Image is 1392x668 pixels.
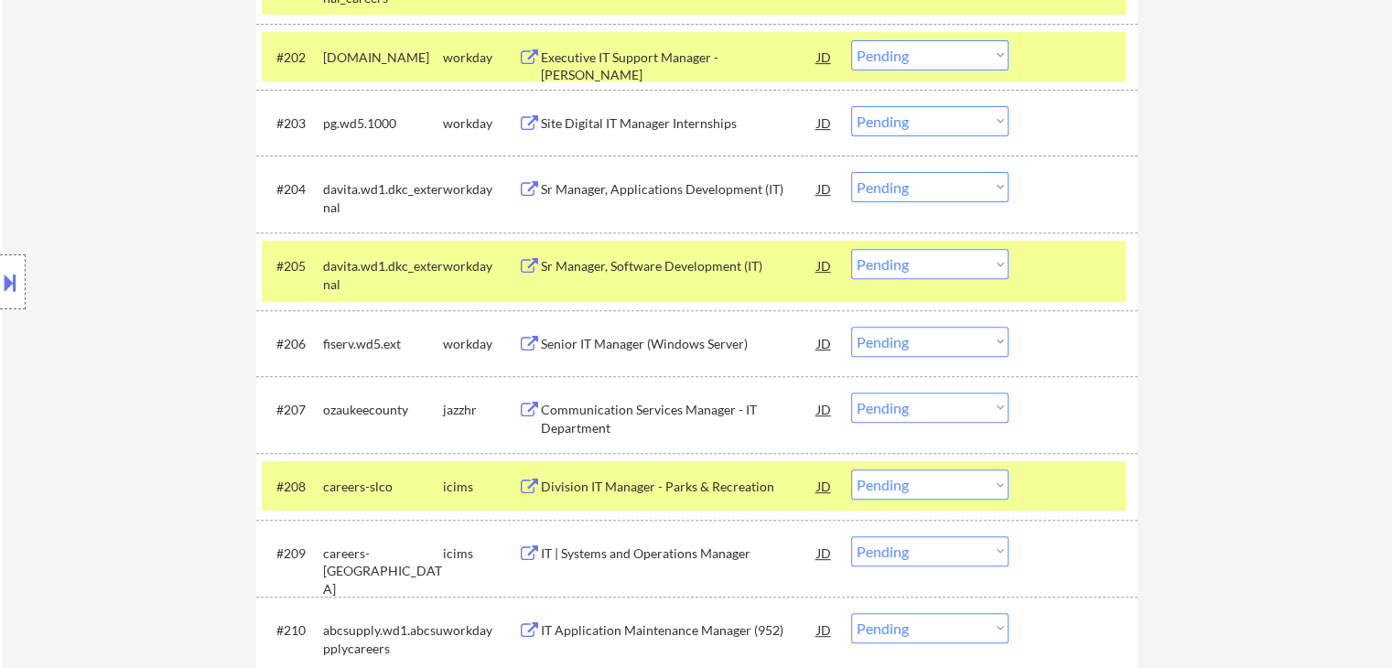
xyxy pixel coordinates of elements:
div: Sr Manager, Software Development (IT) [541,257,817,275]
div: #202 [276,48,308,67]
div: fiserv.wd5.ext [323,335,443,353]
div: Senior IT Manager (Windows Server) [541,335,817,353]
div: Executive IT Support Manager - [PERSON_NAME] [541,48,817,84]
div: #209 [276,544,308,563]
div: [DOMAIN_NAME] [323,48,443,67]
div: pg.wd5.1000 [323,114,443,133]
div: careers-slco [323,478,443,496]
div: JD [815,40,834,73]
div: Sr Manager, Applications Development (IT) [541,180,817,199]
div: workday [443,621,518,640]
div: workday [443,48,518,67]
div: #208 [276,478,308,496]
div: davita.wd1.dkc_external [323,180,443,216]
div: JD [815,106,834,139]
div: workday [443,180,518,199]
div: JD [815,393,834,426]
div: IT | Systems and Operations Manager [541,544,817,563]
div: Communication Services Manager - IT Department [541,401,817,436]
div: Site Digital IT Manager Internships [541,114,817,133]
div: workday [443,114,518,133]
div: JD [815,172,834,205]
div: JD [815,613,834,646]
div: JD [815,327,834,360]
div: JD [815,536,834,569]
div: careers-[GEOGRAPHIC_DATA] [323,544,443,598]
div: ozaukeecounty [323,401,443,419]
div: abcsupply.wd1.abcsupplycareers [323,621,443,657]
div: workday [443,335,518,353]
div: icims [443,478,518,496]
div: Division IT Manager - Parks & Recreation [541,478,817,496]
div: icims [443,544,518,563]
div: JD [815,469,834,502]
div: JD [815,249,834,282]
div: jazzhr [443,401,518,419]
div: workday [443,257,518,275]
div: IT Application Maintenance Manager (952) [541,621,817,640]
div: davita.wd1.dkc_external [323,257,443,293]
div: #210 [276,621,308,640]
